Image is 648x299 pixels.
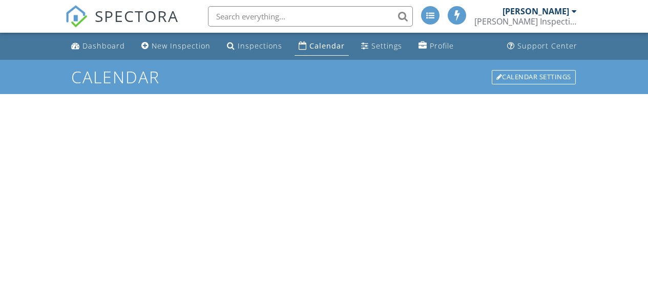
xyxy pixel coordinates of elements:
a: Inspections [223,37,286,56]
img: The Best Home Inspection Software - Spectora [65,5,88,28]
h1: Calendar [71,68,576,86]
a: Profile [414,37,458,56]
a: Calendar Settings [491,69,577,85]
div: New Inspection [152,41,211,51]
div: Inspections [238,41,282,51]
a: SPECTORA [65,14,179,35]
input: Search everything... [208,6,413,27]
div: [PERSON_NAME] [503,6,569,16]
span: SPECTORA [95,5,179,27]
div: Settings [371,41,402,51]
div: Calendar Settings [492,70,576,84]
div: Support Center [517,41,577,51]
div: Profile [430,41,454,51]
a: Dashboard [67,37,129,56]
a: Settings [357,37,406,56]
div: Dashboard [82,41,125,51]
a: New Inspection [137,37,215,56]
div: Dana Inspection Services, Inc. [474,16,577,27]
a: Support Center [503,37,581,56]
div: Calendar [309,41,345,51]
a: Calendar [295,37,349,56]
